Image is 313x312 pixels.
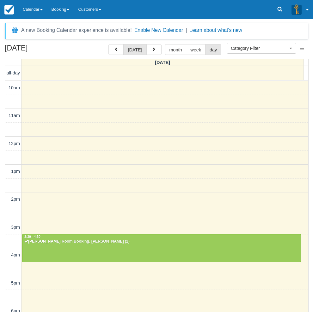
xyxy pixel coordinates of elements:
[165,44,187,55] button: month
[292,4,302,15] img: A3
[205,44,221,55] button: day
[11,169,20,174] span: 1pm
[22,234,301,262] a: 3:30 - 4:30[PERSON_NAME] Room Booking, [PERSON_NAME] (2)
[11,280,20,286] span: 5pm
[11,225,20,230] span: 3pm
[4,5,14,15] img: checkfront-main-nav-mini-logo.png
[186,44,206,55] button: week
[155,60,170,65] span: [DATE]
[231,45,288,51] span: Category Filter
[21,26,132,34] div: A new Booking Calendar experience is available!
[7,70,20,75] span: all-day
[9,141,20,146] span: 12pm
[24,239,299,244] div: [PERSON_NAME] Room Booking, [PERSON_NAME] (2)
[24,235,40,238] span: 3:30 - 4:30
[9,85,20,90] span: 10am
[189,27,242,33] a: Learn about what's new
[11,252,20,257] span: 4pm
[134,27,183,33] button: Enable New Calendar
[227,43,296,54] button: Category Filter
[5,44,85,56] h2: [DATE]
[11,197,20,202] span: 2pm
[123,44,146,55] button: [DATE]
[9,113,20,118] span: 11am
[186,27,187,33] span: |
